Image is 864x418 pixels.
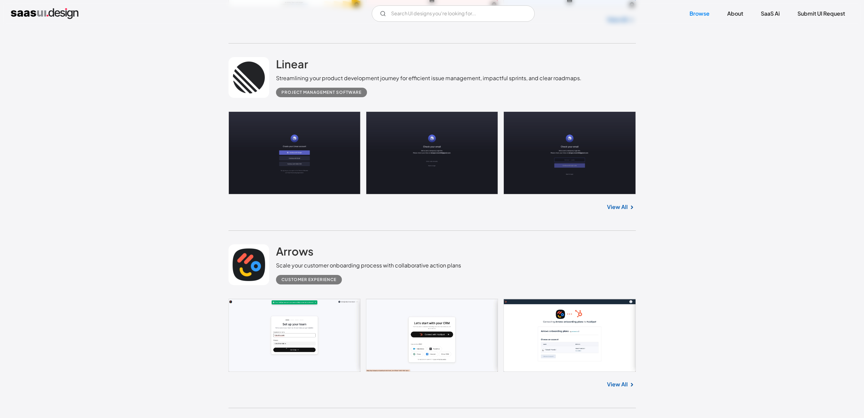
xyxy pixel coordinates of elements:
div: Streamlining your product development journey for efficient issue management, impactful sprints, ... [276,74,582,82]
a: View All [607,380,628,388]
h2: Arrows [276,244,313,258]
h2: Linear [276,57,308,71]
div: Scale your customer onboarding process with collaborative action plans [276,261,461,269]
div: Project Management Software [281,88,362,97]
a: Arrows [276,244,313,261]
a: About [719,6,751,21]
a: Browse [681,6,718,21]
div: Customer Experience [281,276,336,284]
form: Email Form [372,5,535,22]
a: View All [607,203,628,211]
input: Search UI designs you're looking for... [372,5,535,22]
a: home [11,8,78,19]
a: Submit UI Request [789,6,853,21]
a: Linear [276,57,308,74]
a: SaaS Ai [753,6,788,21]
